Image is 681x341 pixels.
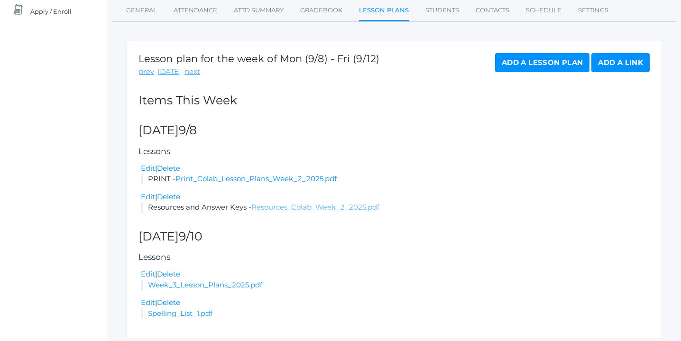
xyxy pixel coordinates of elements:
a: Spelling_List_1.pdf [148,309,212,318]
a: Attendance [174,1,217,20]
h5: Lessons [138,253,650,262]
a: Settings [578,1,608,20]
a: Resources_Colab_Week_2_2025.pdf [251,203,379,212]
a: Attd Summary [234,1,284,20]
li: PRINT - [141,174,650,184]
h5: Lessons [138,147,650,156]
h1: Lesson plan for the week of Mon (9/8) - Fri (9/12) [138,53,379,64]
h2: [DATE] [138,230,650,243]
a: Edit [141,298,155,307]
a: Edit [141,192,155,201]
a: Students [425,1,459,20]
span: 9/8 [179,123,197,137]
a: Gradebook [300,1,342,20]
div: | [141,297,650,308]
a: Edit [141,164,155,173]
a: [DATE] [157,66,181,77]
a: Delete [157,164,180,173]
a: Delete [157,269,180,278]
a: Week_3_Lesson_Plans_2025.pdf [148,280,262,289]
a: Delete [157,192,180,201]
a: Edit [141,269,155,278]
span: 9/10 [179,229,202,243]
a: Schedule [526,1,561,20]
a: Contacts [476,1,509,20]
div: | [141,163,650,174]
a: Delete [157,298,180,307]
a: Add a Link [591,53,650,72]
a: General [126,1,157,20]
a: Add a Lesson Plan [495,53,589,72]
div: | [141,269,650,280]
div: | [141,192,650,203]
a: next [184,66,200,77]
h2: Items This Week [138,94,650,107]
h2: [DATE] [138,124,650,137]
a: Print_Colab_Lesson_Plans_Week_2_2025.pdf [175,174,337,183]
a: Lesson Plans [359,1,409,21]
li: Resources and Answer Keys - [141,202,650,213]
a: prev [138,66,154,77]
span: Apply / Enroll [30,2,72,21]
